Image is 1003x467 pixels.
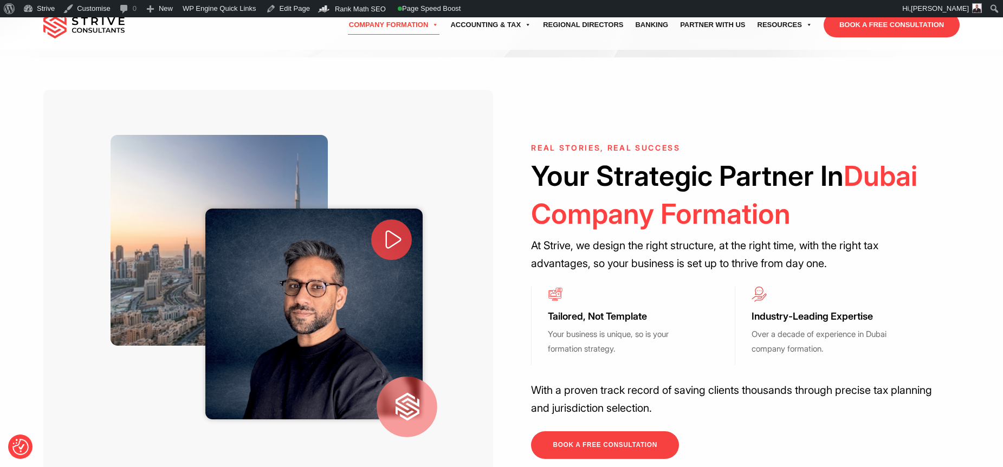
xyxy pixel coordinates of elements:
a: Banking [629,10,674,40]
img: Revisit consent button [12,439,29,455]
a: Regional Directors [537,10,629,40]
a: Resources [752,10,818,40]
span: Dubai Company Formation [531,159,917,230]
button: Consent Preferences [12,439,29,455]
img: main-logo.svg [43,11,125,38]
a: Company Formation [343,10,445,40]
p: Your business is unique, so is your formation strategy. [548,327,694,356]
img: strive logo [377,377,437,437]
p: At Strive, we design the right structure, at the right time, with the right tax advantages, so yo... [531,237,938,273]
a: Accounting & Tax [444,10,537,40]
p: With a proven track record of saving clients thousands through precise tax planning and jurisdict... [531,381,938,417]
span: [PERSON_NAME] [911,4,969,12]
h3: Industry-Leading Expertise [752,310,897,323]
h3: Tailored, Not Template [548,310,694,323]
a: BOOK A FREE CONSULTATION [824,12,960,37]
p: Over a decade of experience in Dubai company formation. [752,327,897,356]
h6: Real Stories, Real Success [531,144,938,153]
h2: Your Strategic Partner In [531,157,938,232]
span: Rank Math SEO [335,5,386,13]
a: BOOK A FREE CONSULTATION [531,431,678,459]
a: Partner with Us [674,10,751,40]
